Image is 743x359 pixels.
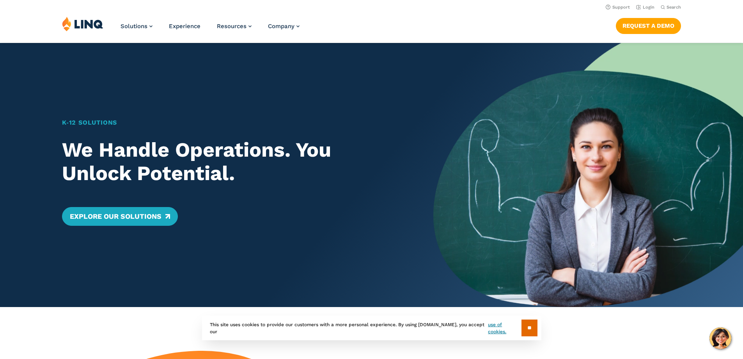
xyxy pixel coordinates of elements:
[202,316,541,340] div: This site uses cookies to provide our customers with a more personal experience. By using [DOMAIN...
[169,23,200,30] a: Experience
[433,43,743,307] img: Home Banner
[62,138,403,185] h2: We Handle Operations. You Unlock Potential.
[121,23,147,30] span: Solutions
[616,16,681,34] nav: Button Navigation
[62,118,403,127] h1: K‑12 Solutions
[62,16,103,31] img: LINQ | K‑12 Software
[121,23,153,30] a: Solutions
[606,5,630,10] a: Support
[268,23,300,30] a: Company
[661,4,681,10] button: Open Search Bar
[616,18,681,34] a: Request a Demo
[62,207,178,226] a: Explore Our Solutions
[636,5,654,10] a: Login
[268,23,294,30] span: Company
[709,327,731,349] button: Hello, have a question? Let’s chat.
[121,16,300,42] nav: Primary Navigation
[667,5,681,10] span: Search
[488,321,521,335] a: use of cookies.
[217,23,246,30] span: Resources
[217,23,252,30] a: Resources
